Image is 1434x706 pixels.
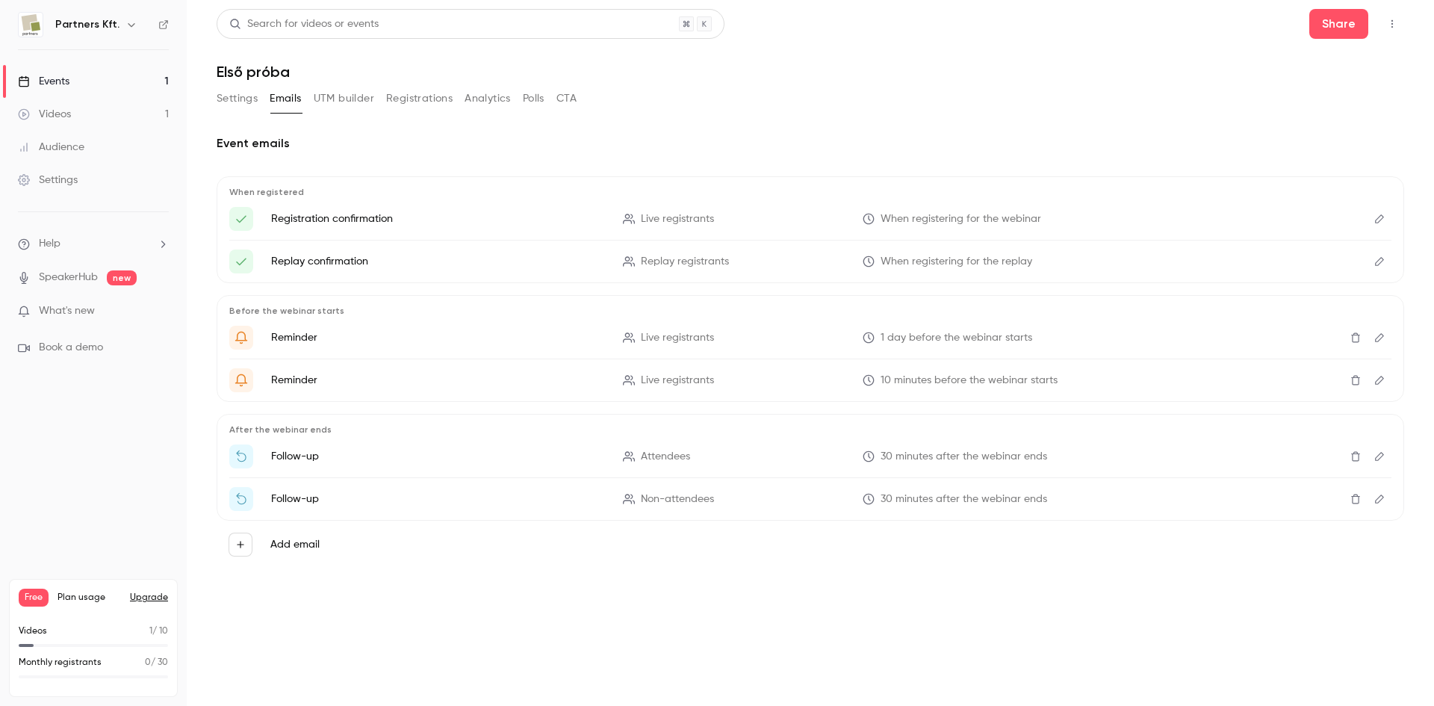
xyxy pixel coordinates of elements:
button: Edit [1368,368,1391,392]
button: Edit [1368,207,1391,231]
a: SpeakerHub [39,270,98,285]
p: Follow-up [271,449,605,464]
span: Free [19,589,49,607]
span: Replay registrants [641,254,729,270]
p: / 10 [149,625,168,638]
div: Search for videos or events [229,16,379,32]
button: Analytics [465,87,511,111]
button: Delete [1344,487,1368,511]
li: Thanks for attending {{ event_name }} [229,445,1391,468]
button: Upgrade [130,592,168,604]
h1: Első próba [217,63,1404,81]
span: Live registrants [641,211,714,227]
p: Registration confirmation [271,211,605,226]
div: Videos [18,107,71,122]
span: 1 day before the webinar starts [881,330,1032,346]
img: Partners Kft. [19,13,43,37]
span: 30 minutes after the webinar ends [881,449,1047,465]
li: Get Ready for '{{ event_name }}' tomorrow! [229,326,1391,350]
button: Delete [1344,445,1368,468]
button: Edit [1368,487,1391,511]
span: Help [39,236,60,252]
span: Attendees [641,449,690,465]
p: Replay confirmation [271,254,605,269]
span: When registering for the webinar [881,211,1041,227]
button: Emails [270,87,301,111]
span: Live registrants [641,373,714,388]
span: 0 [145,658,151,667]
span: 30 minutes after the webinar ends [881,492,1047,507]
li: Here's your access link to {{ event_name }}! [229,250,1391,273]
span: When registering for the replay [881,254,1032,270]
button: Registrations [386,87,453,111]
p: Follow-up [271,492,605,507]
span: 10 minutes before the webinar starts [881,373,1058,388]
span: Live registrants [641,330,714,346]
span: Non-attendees [641,492,714,507]
button: Edit [1368,326,1391,350]
h2: Event emails [217,134,1404,152]
button: Delete [1344,368,1368,392]
li: help-dropdown-opener [18,236,169,252]
span: What's new [39,303,95,319]
p: When registered [229,186,1391,198]
li: Here's your access link to {{ event_name }}! [229,207,1391,231]
p: Reminder [271,330,605,345]
span: new [107,270,137,285]
p: After the webinar ends [229,424,1391,436]
label: Add email [270,537,320,552]
button: CTA [556,87,577,111]
span: Plan usage [58,592,121,604]
span: 1 [149,627,152,636]
button: Edit [1368,445,1391,468]
p: Monthly registrants [19,656,102,669]
button: Delete [1344,326,1368,350]
button: Settings [217,87,258,111]
h6: Partners Kft. [55,17,119,32]
div: Audience [18,140,84,155]
p: Videos [19,625,47,638]
iframe: Noticeable Trigger [151,305,169,318]
span: Book a demo [39,340,103,356]
li: {{ event_name }} is about to go live [229,368,1391,392]
button: Polls [523,87,544,111]
p: Reminder [271,373,605,388]
div: Events [18,74,69,89]
p: / 30 [145,656,168,669]
button: Share [1309,9,1368,39]
button: Edit [1368,250,1391,273]
li: Watch the replay of {{ event_name }} [229,487,1391,511]
button: UTM builder [314,87,374,111]
div: Settings [18,173,78,188]
p: Before the webinar starts [229,305,1391,317]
